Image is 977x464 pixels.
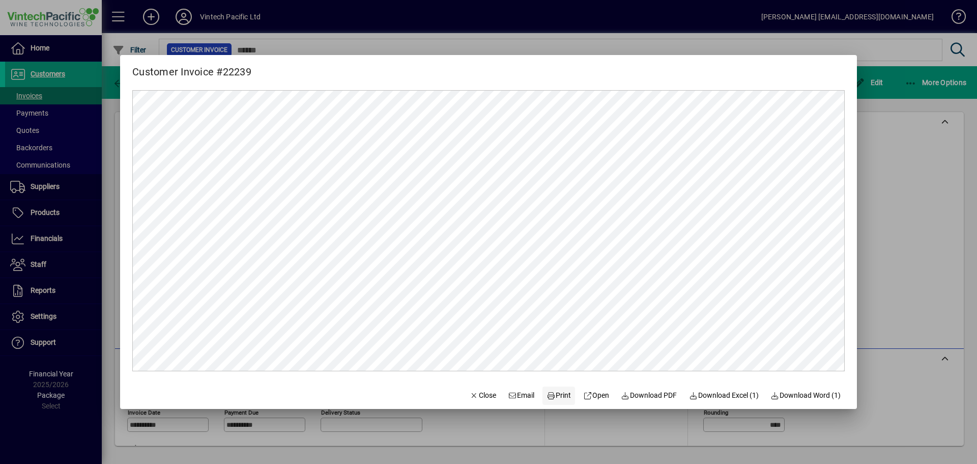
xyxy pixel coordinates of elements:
button: Print [542,387,575,405]
span: Print [547,390,571,401]
button: Download Excel (1) [685,387,763,405]
span: Email [508,390,535,401]
span: Close [470,390,496,401]
button: Email [504,387,539,405]
span: Open [583,390,609,401]
a: Open [579,387,613,405]
h2: Customer Invoice #22239 [120,55,264,80]
a: Download PDF [617,387,681,405]
button: Download Word (1) [767,387,845,405]
button: Close [466,387,500,405]
span: Download PDF [621,390,677,401]
span: Download Excel (1) [689,390,759,401]
span: Download Word (1) [771,390,841,401]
